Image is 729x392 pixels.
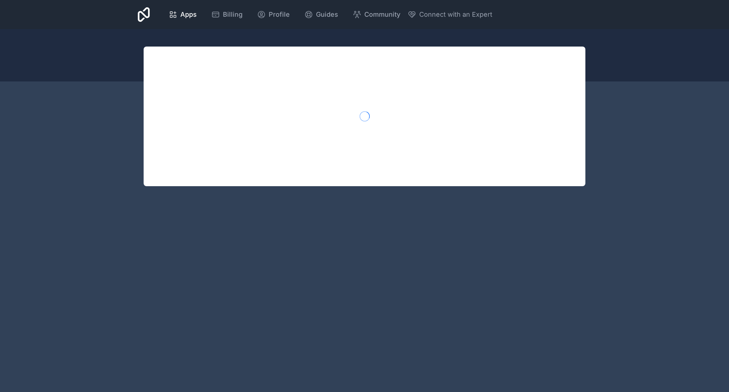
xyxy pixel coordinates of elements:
a: Profile [251,7,296,23]
a: Billing [205,7,248,23]
span: Billing [223,9,243,20]
a: Guides [299,7,344,23]
a: Apps [163,7,203,23]
span: Apps [180,9,197,20]
button: Connect with an Expert [408,9,492,20]
span: Guides [316,9,338,20]
span: Community [364,9,400,20]
a: Community [347,7,406,23]
span: Connect with an Expert [419,9,492,20]
span: Profile [269,9,290,20]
